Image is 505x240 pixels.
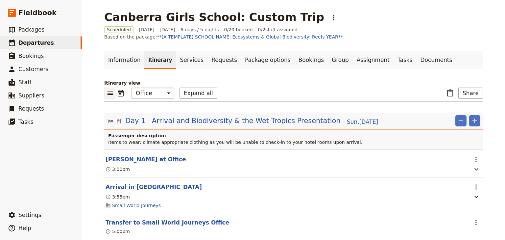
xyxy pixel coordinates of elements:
button: Edit this itinerary item [106,183,202,191]
button: Actions [470,217,482,228]
span: 0/20 booked [224,26,253,33]
a: Group [328,51,353,69]
a: Information [104,51,144,69]
a: Bookings [295,51,328,69]
span: Day 1 [125,116,146,126]
div: 5:00pm [106,228,130,235]
span: Packages [18,26,44,33]
button: Edit this itinerary item [106,219,229,227]
a: Services [176,51,208,69]
button: Edit this itinerary item [106,155,186,163]
span: Staff [18,79,32,86]
span: 6 days / 5 nights [180,26,219,33]
div: 3:00pm [106,166,130,173]
span: Requests [18,105,44,112]
button: Actions [470,154,482,165]
a: Small World Journeys [112,202,161,209]
h1: Canberra Girls School: Custom Trip [104,11,324,24]
button: Share [458,88,483,99]
span: Settings [18,212,41,218]
button: Calendar view [115,88,126,99]
div: 3:55pm [106,194,130,200]
a: Package options [241,51,294,69]
span: Fieldbook [18,8,57,18]
button: Expand all [180,88,217,99]
a: Requests [207,51,241,69]
span: 0 / 2 staff assigned [258,26,298,33]
a: Documents [416,51,456,69]
span: Scheduled [104,26,133,33]
span: Customers [18,66,48,72]
span: Arrival and Biodiversity & the Wet Tropics Presentation [152,116,341,126]
button: Actions [328,12,339,23]
p: Itinerary view [104,80,483,86]
a: **(A TEMPLATE) SCHOOL NAME: Ecosystems & Global Biodiversity: Reefs YEAR** [157,34,343,40]
button: Paste itinerary item [445,88,456,99]
span: Tasks [18,119,34,125]
span: Based on the package: [104,34,343,40]
a: Assignment [353,51,394,69]
span: [DATE] – [DATE] [139,26,175,33]
button: Remove [455,115,467,126]
span: Bookings [18,53,44,59]
span: Help [18,225,31,231]
span: Departures [18,40,54,46]
span: Items to wear: climate appropriate clothing as you will be unable to check-in to your hotel rooms... [108,140,362,145]
button: Edit day information [108,116,378,126]
a: Itinerary [144,51,176,69]
button: Actions [470,181,482,193]
button: Add [469,115,480,126]
a: Tasks [394,51,417,69]
h4: Passenger description [108,132,480,139]
span: Suppliers [18,92,44,99]
button: List view [104,88,115,99]
span: Sun , [DATE] [347,118,378,126]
